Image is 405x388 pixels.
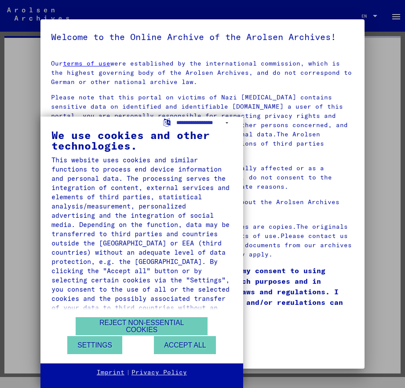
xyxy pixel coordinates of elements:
[51,155,232,322] div: This website uses cookies and similar functions to process end device information and personal da...
[51,130,232,151] div: We use cookies and other technologies.
[76,317,208,335] button: Reject non-essential cookies
[67,336,122,354] button: Settings
[154,336,216,354] button: Accept all
[97,368,124,377] a: Imprint
[131,368,187,377] a: Privacy Policy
